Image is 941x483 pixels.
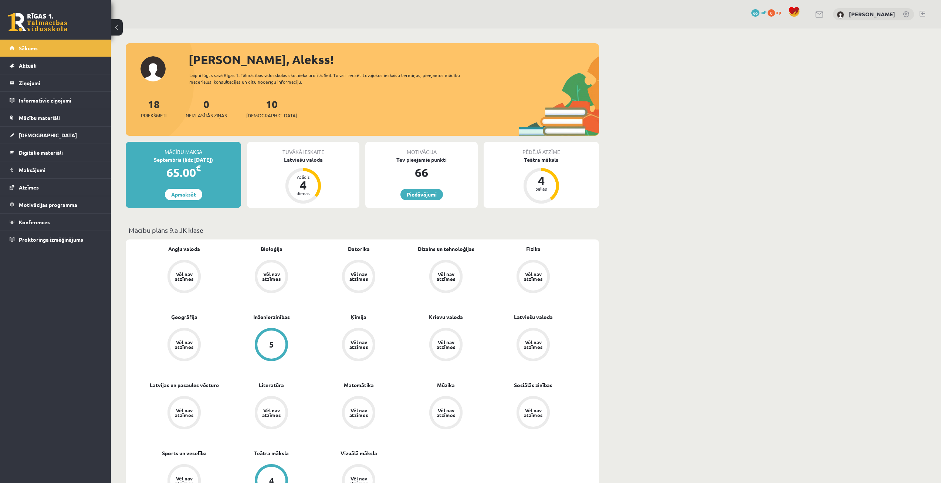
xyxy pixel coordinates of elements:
[429,313,463,321] a: Krievu valoda
[530,187,552,191] div: balles
[776,9,781,15] span: xp
[174,408,194,417] div: Vēl nav atzīmes
[228,396,315,431] a: Vēl nav atzīmes
[523,340,544,349] div: Vēl nav atzīmes
[10,92,102,109] a: Informatīvie ziņojumi
[174,272,194,281] div: Vēl nav atzīmes
[292,191,314,195] div: dienas
[141,260,228,295] a: Vēl nav atzīmes
[315,260,402,295] a: Vēl nav atzīmes
[19,161,102,178] legend: Maksājumi
[490,396,577,431] a: Vēl nav atzīmes
[141,112,166,119] span: Priekšmeti
[365,164,478,181] div: 66
[189,72,473,85] div: Laipni lūgts savā Rīgas 1. Tālmācības vidusskolas skolnieka profilā. Šeit Tu vari redzēt tuvojošo...
[10,161,102,178] a: Maksājumi
[189,51,599,68] div: [PERSON_NAME], Alekss!
[436,408,456,417] div: Vēl nav atzīmes
[484,156,599,205] a: Teātra māksla 4 balles
[514,313,553,321] a: Latviešu valoda
[523,408,544,417] div: Vēl nav atzīmes
[490,260,577,295] a: Vēl nav atzīmes
[253,313,290,321] a: Inženierzinības
[141,396,228,431] a: Vēl nav atzīmes
[174,340,194,349] div: Vēl nav atzīmes
[19,62,37,69] span: Aktuāli
[751,9,759,17] span: 66
[436,340,456,349] div: Vēl nav atzīmes
[259,381,284,389] a: Literatūra
[165,189,202,200] a: Apmaksāt
[19,184,39,191] span: Atzīmes
[348,340,369,349] div: Vēl nav atzīmes
[10,57,102,74] a: Aktuāli
[19,92,102,109] legend: Informatīvie ziņojumi
[141,328,228,363] a: Vēl nav atzīmes
[10,231,102,248] a: Proktoringa izmēģinājums
[19,201,77,208] span: Motivācijas programma
[348,272,369,281] div: Vēl nav atzīmes
[402,260,490,295] a: Vēl nav atzīmes
[344,381,374,389] a: Matemātika
[768,9,775,17] span: 0
[269,341,274,349] div: 5
[261,408,282,417] div: Vēl nav atzīmes
[254,449,289,457] a: Teātra māksla
[418,245,474,253] a: Dizains un tehnoloģijas
[849,10,895,18] a: [PERSON_NAME]
[150,381,219,389] a: Latvijas un pasaules vēsture
[19,74,102,91] legend: Ziņojumi
[10,214,102,231] a: Konferences
[228,260,315,295] a: Vēl nav atzīmes
[837,11,844,19] img: Alekss Kozlovskis
[10,144,102,161] a: Digitālie materiāli
[10,127,102,144] a: [DEMOGRAPHIC_DATA]
[19,149,63,156] span: Digitālie materiāli
[19,236,83,243] span: Proktoringa izmēģinājums
[19,132,77,138] span: [DEMOGRAPHIC_DATA]
[196,163,201,174] span: €
[126,164,241,181] div: 65.00
[530,175,552,187] div: 4
[514,381,552,389] a: Sociālās zinības
[126,156,241,164] div: Septembris (līdz [DATE])
[129,225,596,235] p: Mācību plāns 9.a JK klase
[400,189,443,200] a: Piedāvājumi
[247,156,359,205] a: Latviešu valoda Atlicis 4 dienas
[247,142,359,156] div: Tuvākā ieskaite
[436,272,456,281] div: Vēl nav atzīmes
[162,449,207,457] a: Sports un veselība
[261,245,282,253] a: Bioloģija
[348,245,370,253] a: Datorika
[484,156,599,164] div: Teātra māksla
[10,179,102,196] a: Atzīmes
[246,112,297,119] span: [DEMOGRAPHIC_DATA]
[261,272,282,281] div: Vēl nav atzīmes
[315,396,402,431] a: Vēl nav atzīmes
[437,381,455,389] a: Mūzika
[19,114,60,121] span: Mācību materiāli
[10,196,102,213] a: Motivācijas programma
[10,40,102,57] a: Sākums
[526,245,541,253] a: Fizika
[10,74,102,91] a: Ziņojumi
[126,142,241,156] div: Mācību maksa
[768,9,785,15] a: 0 xp
[19,45,38,51] span: Sākums
[168,245,200,253] a: Angļu valoda
[8,13,67,31] a: Rīgas 1. Tālmācības vidusskola
[523,272,544,281] div: Vēl nav atzīmes
[484,142,599,156] div: Pēdējā atzīme
[141,97,166,119] a: 18Priekšmeti
[246,97,297,119] a: 10[DEMOGRAPHIC_DATA]
[365,156,478,164] div: Tev pieejamie punkti
[402,396,490,431] a: Vēl nav atzīmes
[186,112,227,119] span: Neizlasītās ziņas
[19,219,50,225] span: Konferences
[171,313,197,321] a: Ģeogrāfija
[341,449,377,457] a: Vizuālā māksla
[365,142,478,156] div: Motivācija
[228,328,315,363] a: 5
[348,408,369,417] div: Vēl nav atzīmes
[315,328,402,363] a: Vēl nav atzīmes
